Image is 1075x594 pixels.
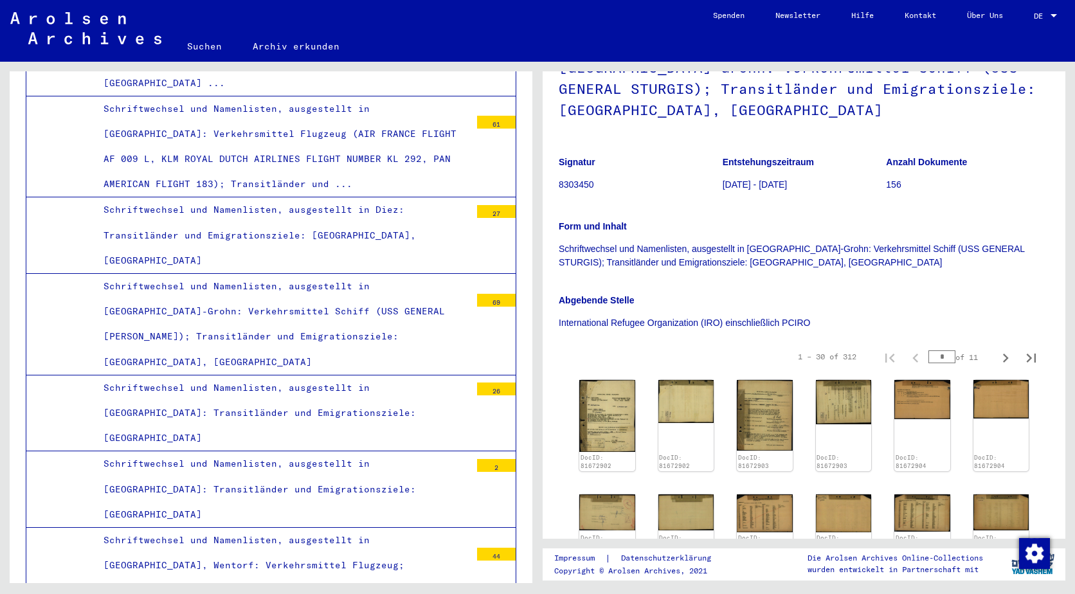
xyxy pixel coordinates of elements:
a: DocID: 81672905 [659,534,690,550]
div: 26 [477,382,516,395]
img: 001.jpg [737,380,793,451]
button: Previous page [903,344,928,370]
p: International Refugee Organization (IRO) einschließlich PCIRO [559,316,1049,330]
img: Zustimmung ändern [1019,538,1050,569]
p: Die Arolsen Archives Online-Collections [808,552,983,564]
a: DocID: 81672904 [896,454,926,470]
img: 001.jpg [894,380,950,419]
div: 27 [477,205,516,218]
div: Schriftwechsel und Namenlisten, ausgestellt in [GEOGRAPHIC_DATA]: Transitländer und Emigrationszi... [94,451,471,527]
a: Datenschutzerklärung [611,552,727,565]
div: of 11 [928,351,993,363]
img: 001.jpg [894,494,950,531]
p: Copyright © Arolsen Archives, 2021 [554,565,727,577]
b: Form und Inhalt [559,221,627,231]
div: Schriftwechsel und Namenlisten, ausgestellt in [GEOGRAPHIC_DATA]-Grohn: Verkehrsmittel Schiff (US... [94,274,471,375]
img: 002.jpg [658,380,714,422]
a: Impressum [554,552,605,565]
p: Schriftwechsel und Namenlisten, ausgestellt in [GEOGRAPHIC_DATA]-Grohn: Verkehrsmittel Schiff (US... [559,242,1049,269]
a: DocID: 81672906 [817,534,847,550]
a: DocID: 81672902 [659,454,690,470]
b: Signatur [559,157,595,167]
b: Entstehungszeitraum [723,157,814,167]
div: 61 [477,116,516,129]
a: DocID: 81672902 [581,454,611,470]
b: Anzahl Dokumente [886,157,967,167]
p: [DATE] - [DATE] [723,178,886,192]
div: 1 – 30 of 312 [798,351,856,363]
a: DocID: 81672904 [974,454,1005,470]
a: Archiv erkunden [237,31,355,62]
div: Schriftwechsel und Namenlisten, ausgestellt in [GEOGRAPHIC_DATA]: Verkehrsmittel Flugzeug (AIR FR... [94,96,471,197]
img: 002.jpg [658,494,714,530]
div: Schriftwechsel und Namenlisten, ausgestellt in [GEOGRAPHIC_DATA]: Transitländer und Emigrationszi... [94,375,471,451]
img: 001.jpg [737,494,793,532]
p: 8303450 [559,178,722,192]
a: DocID: 81672903 [817,454,847,470]
p: wurden entwickelt in Partnerschaft mit [808,564,983,575]
button: Next page [993,344,1018,370]
a: DocID: 81672906 [738,534,769,550]
a: DocID: 81672907 [896,534,926,550]
p: 156 [886,178,1049,192]
img: 002.jpg [816,494,872,532]
a: DocID: 81672907 [974,534,1005,550]
div: | [554,552,727,565]
h1: Schriftwechsel und Namenlisten, ausgestellt in [GEOGRAPHIC_DATA]-Grohn: Verkehrsmittel Schiff (US... [559,17,1049,137]
img: yv_logo.png [1009,548,1057,580]
a: Suchen [172,31,237,62]
img: 001.jpg [579,380,635,452]
img: 002.jpg [973,494,1029,530]
div: 2 [477,459,516,472]
div: Schriftwechsel und Namenlisten, ausgestellt in Diez: Transitländer und Emigrationsziele: [GEOGRAP... [94,197,471,273]
img: 002.jpg [816,380,872,424]
a: DocID: 81672905 [581,534,611,550]
button: Last page [1018,344,1044,370]
span: DE [1034,12,1048,21]
img: 002.jpg [973,380,1029,419]
div: Zustimmung ändern [1018,537,1049,568]
button: First page [877,344,903,370]
div: 44 [477,548,516,561]
img: 001.jpg [579,494,635,530]
img: Arolsen_neg.svg [10,12,161,44]
div: 69 [477,294,516,307]
b: Abgebende Stelle [559,295,634,305]
a: DocID: 81672903 [738,454,769,470]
